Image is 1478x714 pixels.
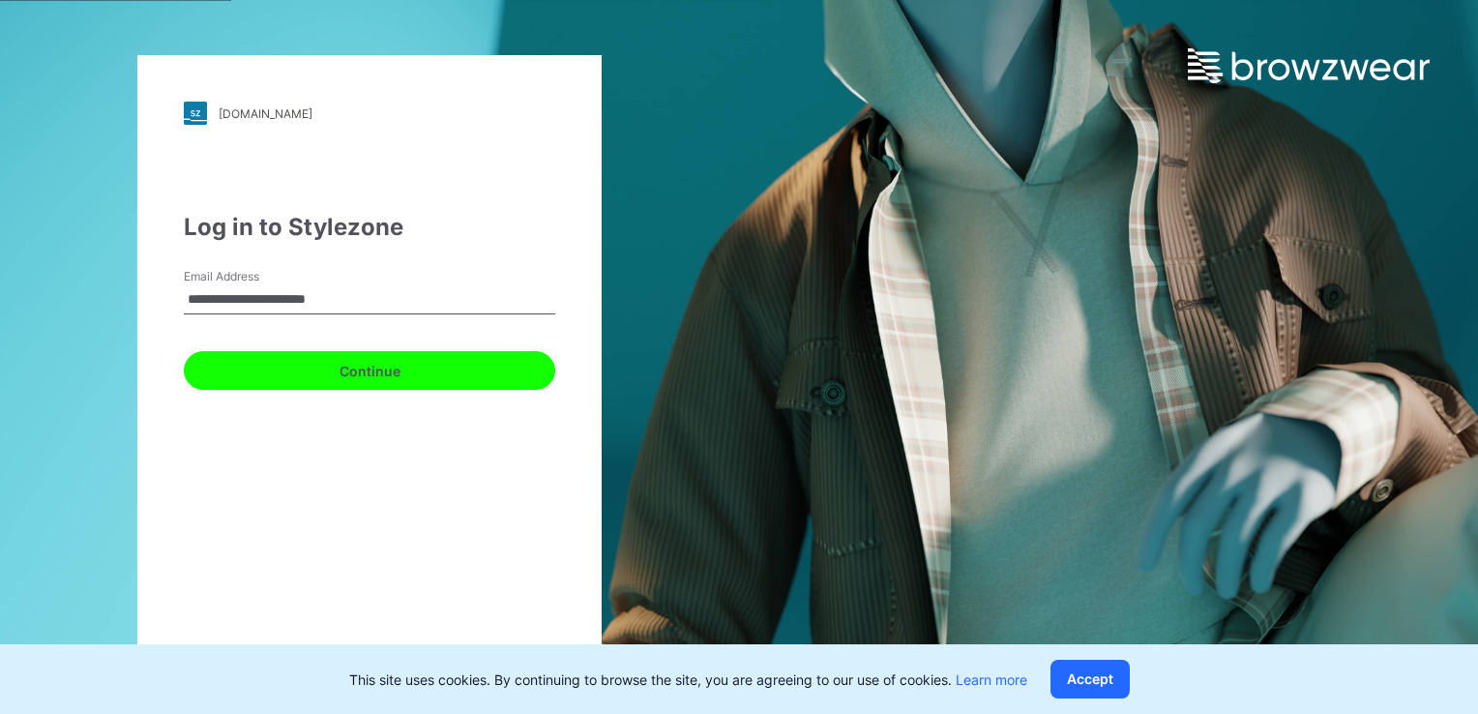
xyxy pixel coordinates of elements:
[184,351,555,390] button: Continue
[184,210,555,245] div: Log in to Stylezone
[1050,660,1130,699] button: Accept
[956,671,1027,688] a: Learn more
[184,102,207,125] img: stylezone-logo.562084cfcfab977791bfbf7441f1a819.svg
[349,669,1027,690] p: This site uses cookies. By continuing to browse the site, you are agreeing to our use of cookies.
[184,268,319,285] label: Email Address
[219,106,312,121] div: [DOMAIN_NAME]
[1188,48,1430,83] img: browzwear-logo.e42bd6dac1945053ebaf764b6aa21510.svg
[184,102,555,125] a: [DOMAIN_NAME]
